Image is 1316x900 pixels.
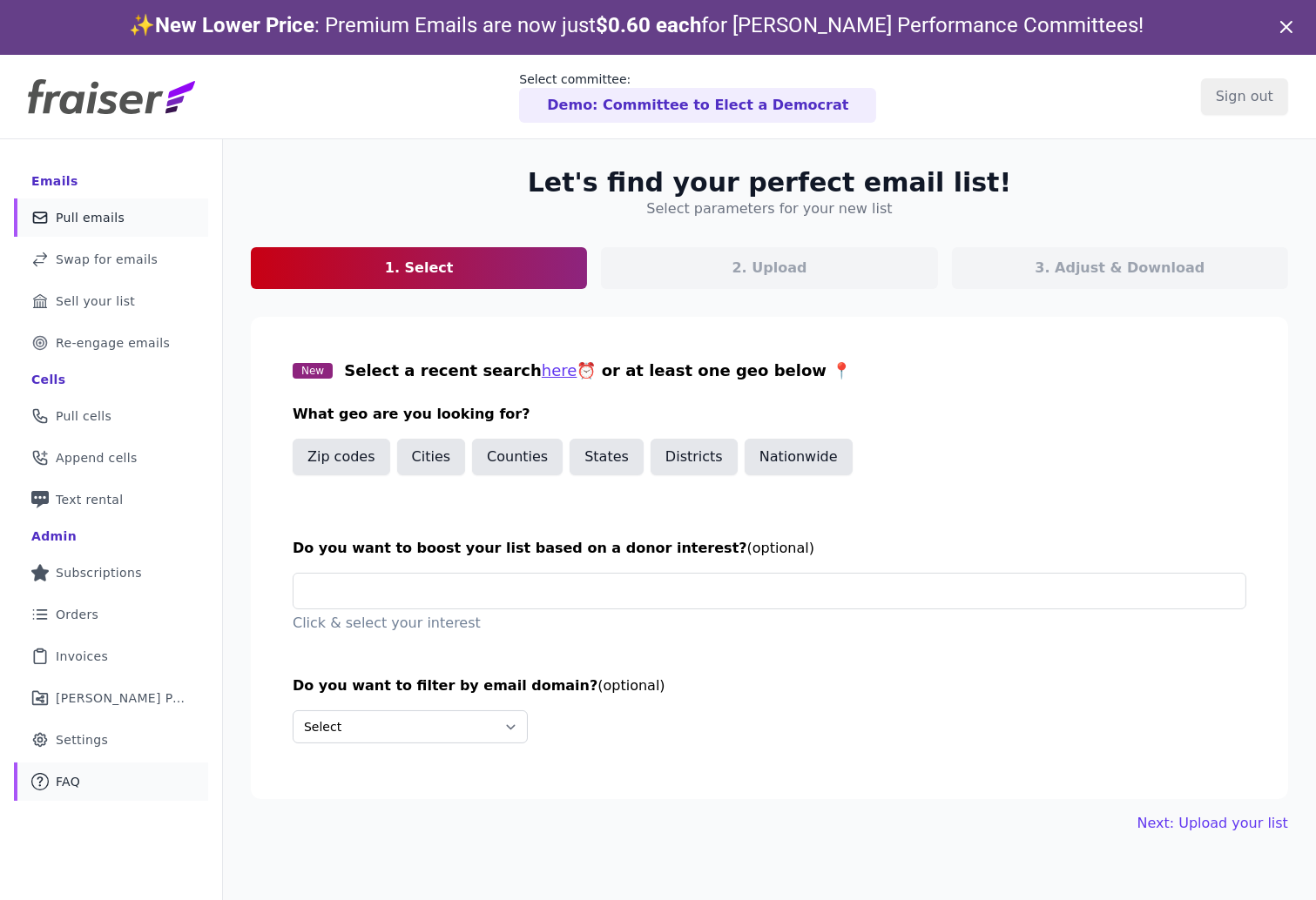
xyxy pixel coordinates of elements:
[597,677,665,694] span: (optional)
[14,637,208,675] a: Invoices
[14,679,208,717] a: [PERSON_NAME] Performance
[31,527,77,545] div: Admin
[1137,813,1288,834] button: Next: Upload your list
[56,251,158,268] span: Swap for emails
[56,334,170,352] span: Re-engage emails
[56,209,125,226] span: Pull emails
[747,540,814,556] span: (optional)
[472,439,563,475] button: Counties
[56,773,80,790] span: FAQ
[31,172,78,190] div: Emails
[293,613,1246,634] p: Click & select your interest
[344,361,851,379] span: Select a recent search ⏰ or at least one geo below 📍
[293,677,597,694] span: Do you want to filter by email domain?
[745,439,853,475] button: Nationwide
[14,282,208,320] a: Sell your list
[1201,78,1288,115] input: Sign out
[528,167,1011,198] h2: Let's find your perfect email list!
[542,359,577,383] button: here
[293,363,333,379] span: New
[14,554,208,592] a: Subscriptions
[397,439,466,475] button: Cities
[651,439,738,475] button: Districts
[293,439,390,475] button: Zip codes
[251,247,587,289] a: 1. Select
[519,71,876,88] p: Select committee:
[293,540,747,556] span: Do you want to boost your list based on a donor interest?
[56,564,142,581] span: Subscriptions
[31,371,65,388] div: Cells
[56,407,111,425] span: Pull cells
[56,449,138,467] span: Append cells
[385,258,454,279] p: 1. Select
[14,439,208,477] a: Append cells
[519,71,876,123] a: Select committee: Demo: Committee to Elect a Democrat
[14,240,208,279] a: Swap for emails
[293,404,1246,425] h3: What geo are you looking for?
[14,198,208,237] a: Pull emails
[56,491,124,508] span: Text rental
[56,292,135,310] span: Sell your list
[56,648,108,665] span: Invoices
[14,595,208,634] a: Orders
[56,606,98,623] span: Orders
[646,198,892,219] h4: Select parameters for your new list
[14,397,208,435] a: Pull cells
[56,689,187,707] span: [PERSON_NAME] Performance
[56,731,108,749] span: Settings
[14,762,208,801] a: FAQ
[732,258,807,279] p: 2. Upload
[14,721,208,759] a: Settings
[570,439,644,475] button: States
[14,480,208,519] a: Text rental
[1035,258,1205,279] p: 3. Adjust & Download
[28,79,195,114] img: Fraiser Logo
[14,324,208,362] a: Re-engage emails
[547,95,848,116] p: Demo: Committee to Elect a Democrat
